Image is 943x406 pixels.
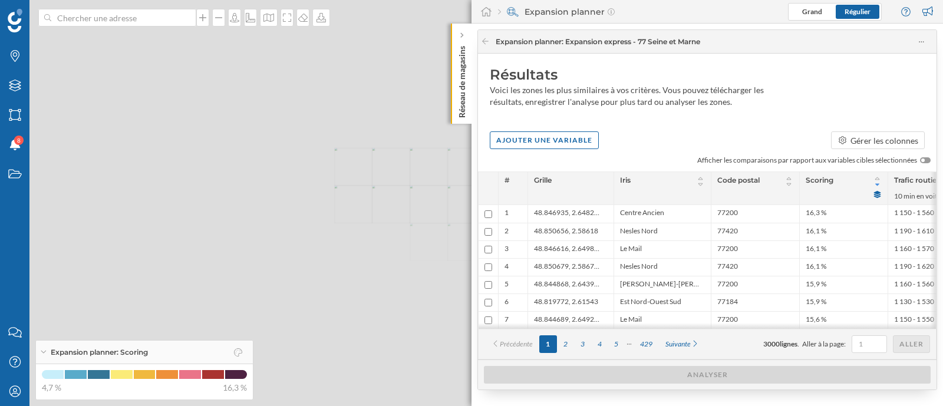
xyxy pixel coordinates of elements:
span: 77420 [717,226,738,237]
span: 77200 [717,279,738,291]
span: 1 190 - 1 610 [894,226,934,237]
span: 77200 [717,244,738,255]
span: . [797,339,799,348]
span: 16,1 % [806,244,826,255]
span: Nesles Nord [620,226,658,237]
span: 48.846616, 2.649855 [534,244,602,255]
span: : Expansion express - 77 Seine et Marne [562,37,700,46]
span: 48.819772, 2.61543 [534,297,598,308]
span: # [505,175,510,186]
span: Expansion planner: Scoring [51,347,148,358]
span: 5 [505,279,509,291]
span: 77184 [717,297,738,308]
span: Le Mail [620,315,642,326]
span: 48.850656, 2.58618 [534,226,598,237]
img: search-areas.svg [507,6,519,18]
span: 3000 [763,339,780,348]
span: Grille [534,175,552,186]
span: 15,6 % [806,315,826,326]
span: Centre Ancien [620,208,664,220]
span: 1 [505,208,509,220]
span: 16,3 % [223,382,247,394]
span: Est Nord-Ouest Sud [620,297,681,308]
span: 7 [505,315,509,326]
span: [PERSON_NAME]-[PERSON_NAME] [620,279,699,291]
span: Régulier [845,7,871,16]
span: Expansion planner [496,37,700,47]
span: Afficher les comparaisons par rapport aux variables cibles sélectionnées [697,155,917,166]
span: 77420 [717,262,738,273]
span: 77200 [717,315,738,326]
span: 1 160 - 1 560 [894,279,934,291]
img: Logo Geoblink [8,9,22,32]
span: Grand [802,7,822,16]
span: 16,1 % [806,262,826,273]
span: 48.844868, 2.643978 [534,279,602,291]
span: 16,1 % [806,226,826,237]
span: 48.846935, 2.648247 [534,208,602,220]
div: Voici les zones les plus similaires à vos critères. Vous pouvez télécharger les résultats, enregi... [490,84,796,108]
span: Code postal [717,175,760,188]
span: Iris [620,175,631,188]
span: 8 [17,134,21,146]
span: Aller à la page: [802,339,846,349]
span: 4 [505,262,509,273]
span: 1 160 - 1 570 [894,244,934,255]
span: 1 130 - 1 530 [894,297,934,308]
span: Scoring [806,175,833,188]
span: Nesles Nord [620,262,658,273]
span: 48.850679, 2.586796 [534,262,602,273]
div: Gérer les colonnes [850,134,918,147]
span: 15,9 % [806,297,826,308]
span: 1 150 - 1 550 [894,315,934,326]
span: Le Mail [620,244,642,255]
div: Résultats [490,65,925,84]
span: 3 [505,244,509,255]
div: Expansion planner [498,6,615,18]
span: 1 190 - 1 620 [894,262,934,273]
span: lignes [780,339,797,348]
span: 4,7 % [42,382,61,394]
p: Réseau de magasins [456,41,468,118]
span: 16,3 % [806,208,826,220]
span: 6 [505,297,509,308]
span: 1 150 - 1 560 [894,208,934,220]
input: 1 [855,338,883,350]
span: 2 [505,226,509,237]
span: 15,9 % [806,279,826,291]
span: 48.844689, 2.649279 [534,315,602,326]
span: 77200 [717,208,738,220]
